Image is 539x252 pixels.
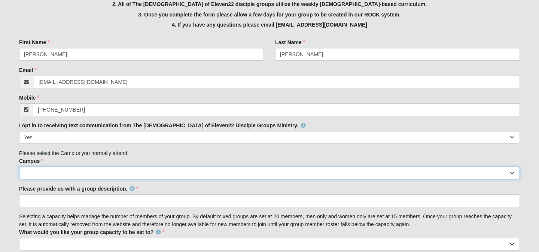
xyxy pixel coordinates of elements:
[275,39,305,46] label: Last Name
[19,12,520,18] h5: 3. Once you complete the form please allow a few days for your group to be created in our ROCK sy...
[19,22,520,28] h5: 4. If you have any questions please email [EMAIL_ADDRESS][DOMAIN_NAME]
[19,66,37,74] label: Email
[19,228,165,236] label: What would you like your group capacity to be set to?
[19,1,520,7] h5: 2. All of The [DEMOGRAPHIC_DATA] of Eleven22 disciple groups utilize the weekly [DEMOGRAPHIC_DATA...
[19,94,39,101] label: Mobile
[19,185,138,192] label: Please provide us with a group description.
[19,122,306,129] label: I opt in to receiving text communication from The [DEMOGRAPHIC_DATA] of Eleven22 Disciple Groups ...
[19,157,43,165] label: Campus
[19,39,50,46] label: First Name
